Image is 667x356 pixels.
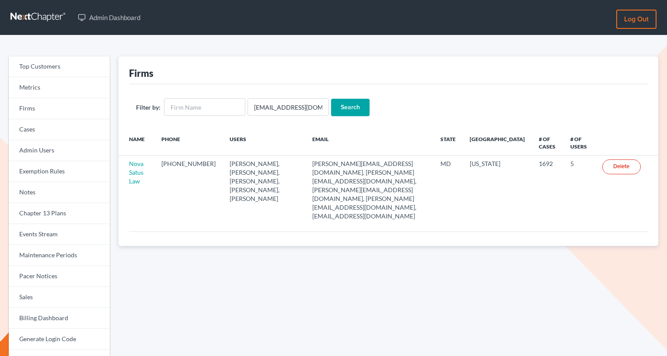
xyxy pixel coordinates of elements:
a: Billing Dashboard [9,308,110,329]
label: Filter by: [136,103,161,112]
th: Users [223,130,305,156]
a: Admin Users [9,140,110,161]
a: Chapter 13 Plans [9,203,110,224]
td: [PERSON_NAME], [PERSON_NAME], [PERSON_NAME], [PERSON_NAME], [PERSON_NAME] [223,156,305,225]
input: Search [331,99,370,116]
th: Phone [154,130,223,156]
th: State [433,130,463,156]
a: Delete [602,159,641,174]
th: # of Users [563,130,595,156]
td: 1692 [532,156,564,225]
td: [US_STATE] [463,156,532,225]
a: Pacer Notices [9,266,110,287]
th: [GEOGRAPHIC_DATA] [463,130,532,156]
a: Admin Dashboard [73,10,145,25]
td: [PERSON_NAME][EMAIL_ADDRESS][DOMAIN_NAME], [PERSON_NAME][EMAIL_ADDRESS][DOMAIN_NAME], [PERSON_NAM... [305,156,433,225]
td: 5 [563,156,595,225]
div: Firms [129,67,154,79]
a: Exemption Rules [9,161,110,182]
a: Notes [9,182,110,203]
th: Email [305,130,433,156]
input: Firm Name [164,98,245,116]
td: MD [433,156,463,225]
input: Users [248,98,329,116]
a: Maintenance Periods [9,245,110,266]
a: Generate Login Code [9,329,110,350]
a: Nova Satus Law [129,160,143,185]
td: [PHONE_NUMBER] [154,156,223,225]
a: Events Stream [9,224,110,245]
a: Top Customers [9,56,110,77]
th: Name [119,130,154,156]
a: Sales [9,287,110,308]
th: # of Cases [532,130,564,156]
a: Log out [616,10,657,29]
a: Metrics [9,77,110,98]
a: Firms [9,98,110,119]
a: Cases [9,119,110,140]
